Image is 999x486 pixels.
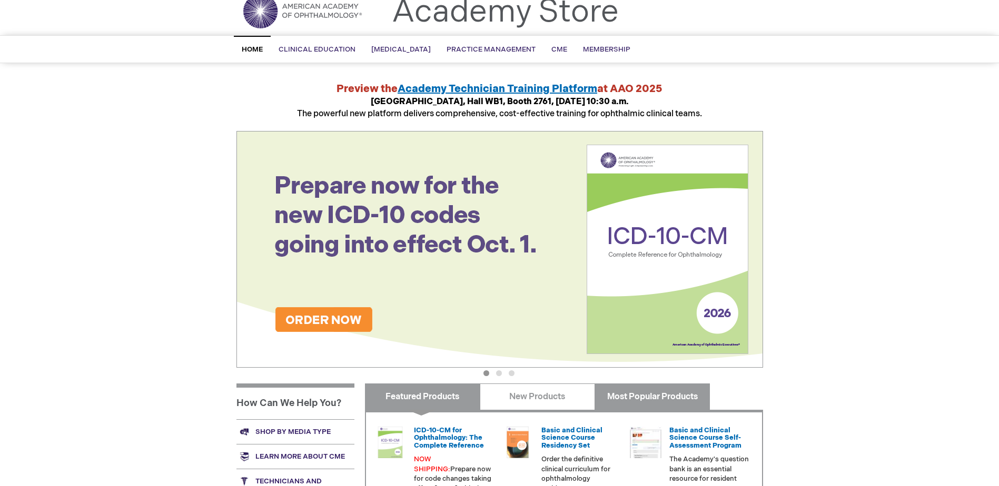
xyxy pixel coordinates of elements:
a: Learn more about CME [236,444,354,469]
img: 02850963u_47.png [502,427,533,458]
span: Practice Management [447,45,536,54]
a: Shop by media type [236,419,354,444]
strong: Preview the at AAO 2025 [337,83,662,95]
a: Academy Technician Training Platform [398,83,597,95]
a: New Products [480,383,595,410]
a: Basic and Clinical Science Course Residency Set [541,426,602,450]
button: 2 of 3 [496,370,502,376]
h1: How Can We Help You? [236,383,354,419]
img: 0120008u_42.png [374,427,406,458]
span: Clinical Education [279,45,355,54]
span: The powerful new platform delivers comprehensive, cost-effective training for ophthalmic clinical... [297,97,702,119]
a: Featured Products [365,383,480,410]
a: Most Popular Products [595,383,710,410]
a: ICD-10-CM for Ophthalmology: The Complete Reference [414,426,484,450]
span: CME [551,45,567,54]
span: [MEDICAL_DATA] [371,45,431,54]
a: Basic and Clinical Science Course Self-Assessment Program [669,426,741,450]
span: Membership [583,45,630,54]
strong: [GEOGRAPHIC_DATA], Hall WB1, Booth 2761, [DATE] 10:30 a.m. [371,97,629,107]
button: 1 of 3 [483,370,489,376]
button: 3 of 3 [509,370,515,376]
img: bcscself_20.jpg [630,427,661,458]
font: NOW SHIPPING: [414,455,450,473]
span: Home [242,45,263,54]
